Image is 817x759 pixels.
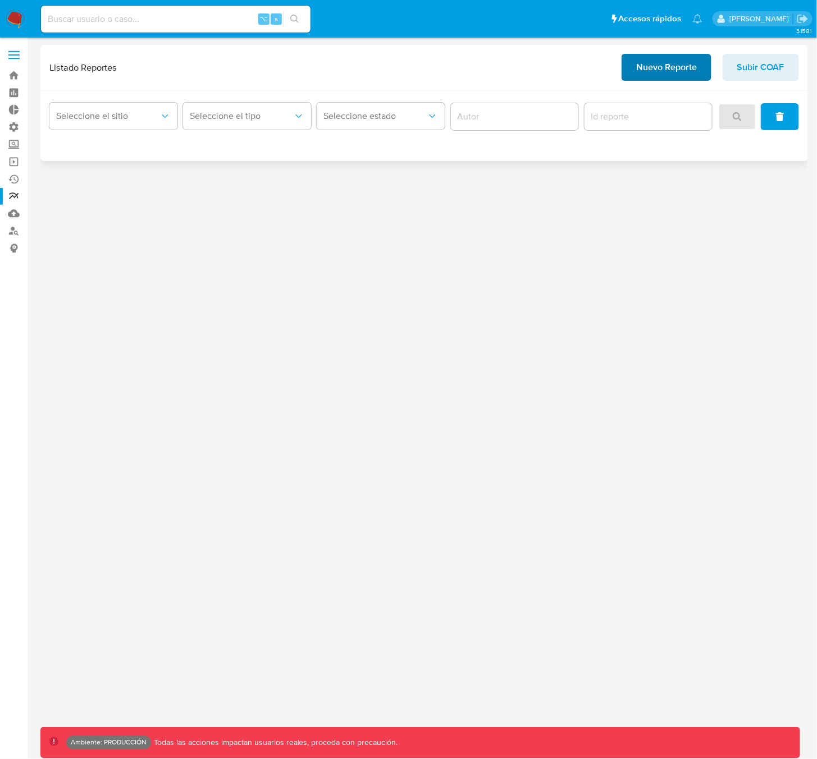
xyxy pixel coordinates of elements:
a: Notificaciones [693,14,702,24]
span: Accesos rápidos [619,13,682,25]
p: Ambiente: PRODUCCIÓN [71,740,147,745]
button: search-icon [283,11,306,27]
span: s [275,13,278,24]
p: Todas las acciones impactan usuarios reales, proceda con precaución. [151,738,398,748]
p: yamil.zavala@mercadolibre.com [729,13,793,24]
span: ⌥ [259,13,268,24]
input: Buscar usuario o caso... [41,12,311,26]
a: Salir [797,13,809,25]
